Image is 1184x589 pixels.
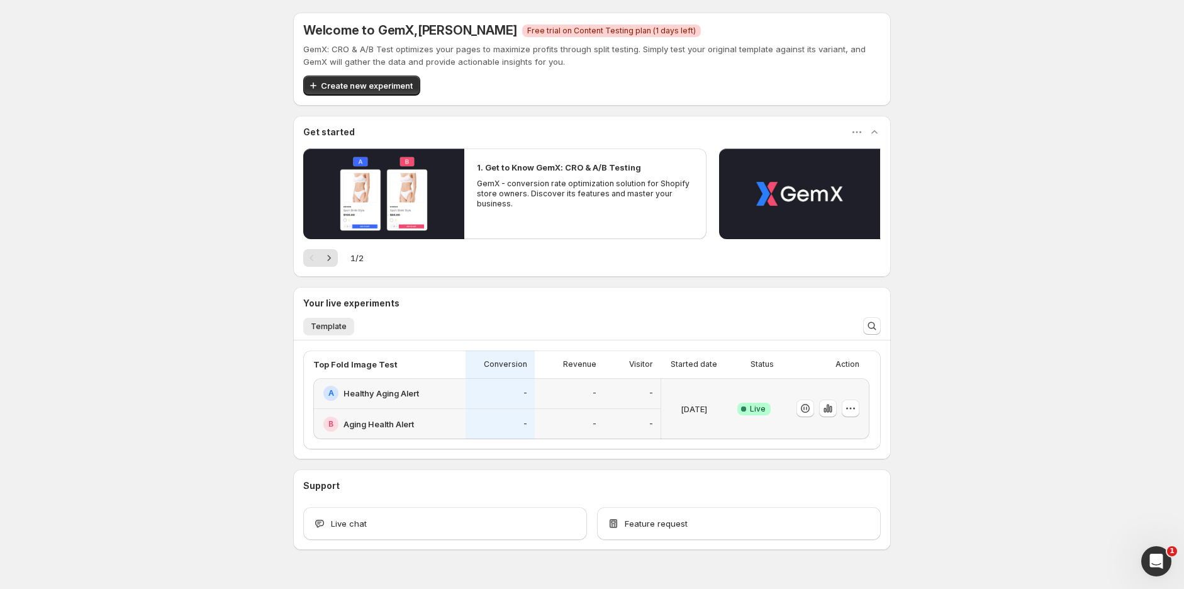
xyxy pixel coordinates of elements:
h3: Support [303,480,340,492]
p: Action [835,359,859,369]
p: Status [751,359,774,369]
p: Started date [671,359,717,369]
p: - [593,419,596,429]
p: - [523,419,527,429]
p: - [649,419,653,429]
p: - [593,388,596,398]
span: Live [750,404,766,414]
span: Free trial on Content Testing plan (1 days left) [527,26,696,36]
button: Play video [303,149,464,239]
h2: 1. Get to Know GemX: CRO & A/B Testing [477,161,641,174]
nav: Pagination [303,249,338,267]
span: 1 / 2 [350,252,364,264]
span: Live chat [331,517,367,530]
span: Create new experiment [321,79,413,92]
span: 1 [1167,546,1177,556]
p: [DATE] [681,403,707,415]
p: - [649,388,653,398]
h2: B [328,419,333,429]
h3: Your live experiments [303,297,399,310]
p: - [523,388,527,398]
iframe: Intercom live chat [1141,546,1171,576]
button: Search and filter results [863,317,881,335]
button: Create new experiment [303,76,420,96]
h2: A [328,388,334,398]
span: Template [311,322,347,332]
h2: Healthy Aging Alert [343,387,419,400]
span: , [PERSON_NAME] [414,23,517,38]
button: Play video [719,149,880,239]
h5: Welcome to GemX [303,23,517,38]
span: Feature request [625,517,688,530]
p: GemX - conversion rate optimization solution for Shopify store owners. Discover its features and ... [477,179,693,209]
button: Next [320,249,338,267]
p: GemX: CRO & A/B Test optimizes your pages to maximize profits through split testing. Simply test ... [303,43,881,68]
h2: Aging Health Alert [343,418,414,430]
p: Visitor [629,359,653,369]
p: Revenue [563,359,596,369]
p: Top Fold Image Test [313,358,398,371]
p: Conversion [484,359,527,369]
h3: Get started [303,126,355,138]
